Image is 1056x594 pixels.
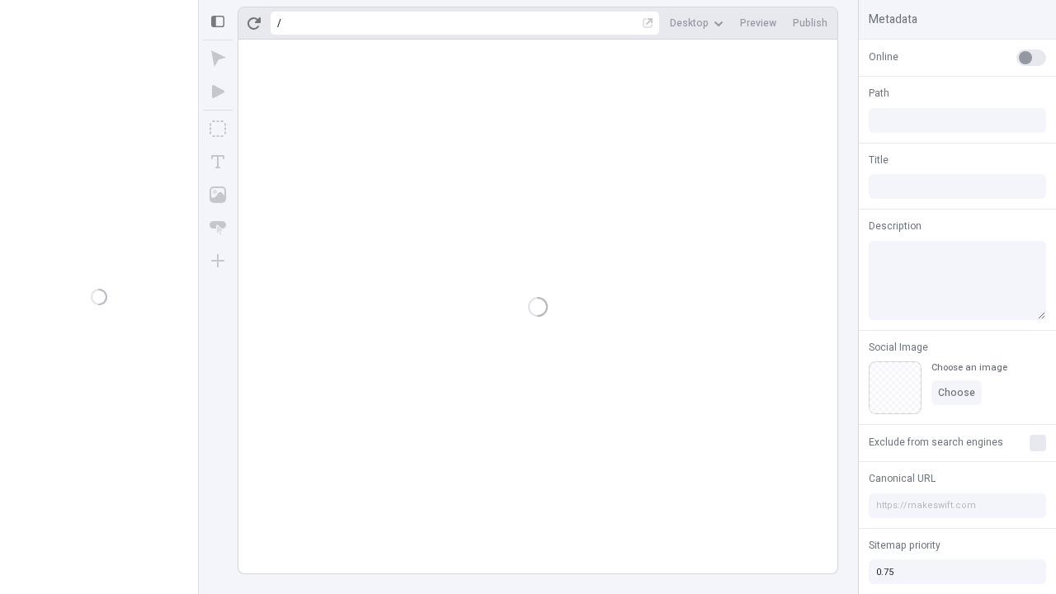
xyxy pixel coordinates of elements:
[869,538,940,553] span: Sitemap priority
[663,11,730,35] button: Desktop
[869,493,1046,518] input: https://makeswift.com
[869,219,922,233] span: Description
[938,386,975,399] span: Choose
[793,16,827,30] span: Publish
[733,11,783,35] button: Preview
[869,153,889,167] span: Title
[203,147,233,177] button: Text
[931,361,1007,374] div: Choose an image
[203,114,233,144] button: Box
[670,16,709,30] span: Desktop
[786,11,834,35] button: Publish
[740,16,776,30] span: Preview
[203,180,233,210] button: Image
[869,340,928,355] span: Social Image
[869,49,898,64] span: Online
[869,435,1003,450] span: Exclude from search engines
[277,16,281,30] div: /
[869,471,936,486] span: Canonical URL
[203,213,233,243] button: Button
[869,86,889,101] span: Path
[931,380,982,405] button: Choose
